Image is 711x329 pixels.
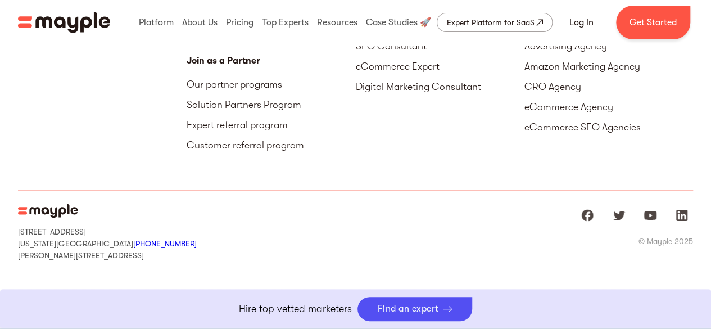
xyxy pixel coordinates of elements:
[524,117,693,137] a: eCommerce SEO Agencies
[524,76,693,97] a: CRO Agency
[18,12,110,33] a: home
[223,4,256,40] div: Pricing
[524,97,693,117] a: eCommerce Agency
[239,301,352,317] p: Hire top vetted marketers
[638,236,693,247] div: © Mayple 2025
[437,13,553,32] a: Expert Platform for SaaS
[18,204,78,218] img: Mayple Logo
[179,4,220,40] div: About Us
[608,204,630,227] a: Mayple at Twitter
[612,209,626,222] img: twitter logo
[136,4,176,40] div: Platform
[133,239,197,248] a: [PHONE_NUMBER]
[260,4,311,40] div: Top Experts
[644,209,657,222] img: youtube logo
[446,16,534,29] div: Expert Platform for SaaS
[187,94,355,115] a: Solution Partners Program
[581,209,594,222] img: facebook logo
[356,56,524,76] a: eCommerce Expert
[378,304,439,314] div: Find an expert
[524,36,693,56] a: Advertising Agency
[524,56,693,76] a: Amazon Marketing Agency
[675,209,689,222] img: linkedIn
[639,204,662,227] a: Mayple at Youtube
[616,6,690,39] a: Get Started
[314,4,360,40] div: Resources
[187,135,355,155] a: Customer referral program
[576,204,599,227] a: Mayple at Facebook
[18,227,197,260] div: [STREET_ADDRESS] [US_STATE][GEOGRAPHIC_DATA] [PERSON_NAME][STREET_ADDRESS]
[356,76,524,97] a: Digital Marketing Consultant
[187,74,355,94] a: Our partner programs
[18,12,110,33] img: Mayple logo
[187,115,355,135] a: Expert referral program
[356,36,524,56] a: SEO Consultant
[671,204,693,227] a: Mayple at LinkedIn
[187,54,355,67] div: Join as a Partner
[556,9,607,36] a: Log In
